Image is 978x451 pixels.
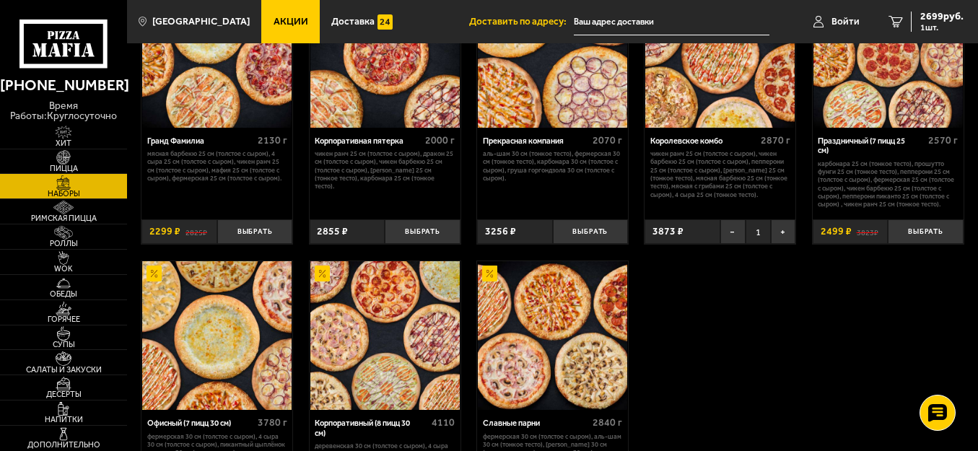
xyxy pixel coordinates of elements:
[888,219,964,245] button: Выбрать
[469,17,574,27] span: Доставить по адресу:
[857,227,878,237] s: 3823 ₽
[315,266,330,281] img: Акционный
[920,23,964,32] span: 1 шт.
[483,419,590,429] div: Славные парни
[432,416,455,429] span: 4110
[315,136,422,146] div: Корпоративная пятерка
[310,261,460,411] a: АкционныйКорпоративный (8 пицц 30 см)
[310,261,460,411] img: Корпоративный (8 пицц 30 см)
[483,136,590,146] div: Прекрасная компания
[593,134,622,146] span: 2070 г
[650,149,790,198] p: Чикен Ранч 25 см (толстое с сыром), Чикен Барбекю 25 см (толстое с сыром), Пепперони 25 см (толст...
[141,261,292,411] a: АкционныйОфисный (7 пицц 30 см)
[152,17,250,27] span: [GEOGRAPHIC_DATA]
[147,149,287,182] p: Мясная Барбекю 25 см (толстое с сыром), 4 сыра 25 см (толстое с сыром), Чикен Ранч 25 см (толстое...
[315,419,428,438] div: Корпоративный (8 пицц 30 см)
[142,261,292,411] img: Офисный (7 пицц 30 см)
[720,219,746,245] button: −
[482,266,497,281] img: Акционный
[761,134,790,146] span: 2870 г
[385,219,460,245] button: Выбрать
[928,134,958,146] span: 2570 г
[217,219,293,245] button: Выбрать
[315,149,455,190] p: Чикен Ранч 25 см (толстое с сыром), Дракон 25 см (толстое с сыром), Чикен Барбекю 25 см (толстое ...
[483,149,623,182] p: Аль-Шам 30 см (тонкое тесто), Фермерская 30 см (тонкое тесто), Карбонара 30 см (толстое с сыром),...
[574,9,769,35] input: Ваш адрес доставки
[258,416,287,429] span: 3780 г
[147,419,254,429] div: Офисный (7 пицц 30 см)
[821,227,852,237] span: 2499 ₽
[185,227,207,237] s: 2825 ₽
[477,261,628,411] a: АкционныйСлавные парни
[425,134,455,146] span: 2000 г
[317,227,348,237] span: 2855 ₽
[485,227,516,237] span: 3256 ₽
[920,12,964,22] span: 2699 руб.
[652,227,684,237] span: 3873 ₽
[553,219,629,245] button: Выбрать
[593,416,622,429] span: 2840 г
[650,136,757,146] div: Королевское комбо
[831,17,860,27] span: Войти
[149,227,180,237] span: 2299 ₽
[147,136,254,146] div: Гранд Фамилиа
[377,14,393,30] img: 15daf4d41897b9f0e9f617042186c801.svg
[478,261,627,411] img: Славные парни
[331,17,375,27] span: Доставка
[274,17,308,27] span: Акции
[771,219,796,245] button: +
[258,134,287,146] span: 2130 г
[746,219,771,245] span: 1
[147,266,162,281] img: Акционный
[818,136,925,156] div: Праздничный (7 пицц 25 см)
[818,159,958,209] p: Карбонара 25 см (тонкое тесто), Прошутто Фунги 25 см (тонкое тесто), Пепперони 25 см (толстое с с...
